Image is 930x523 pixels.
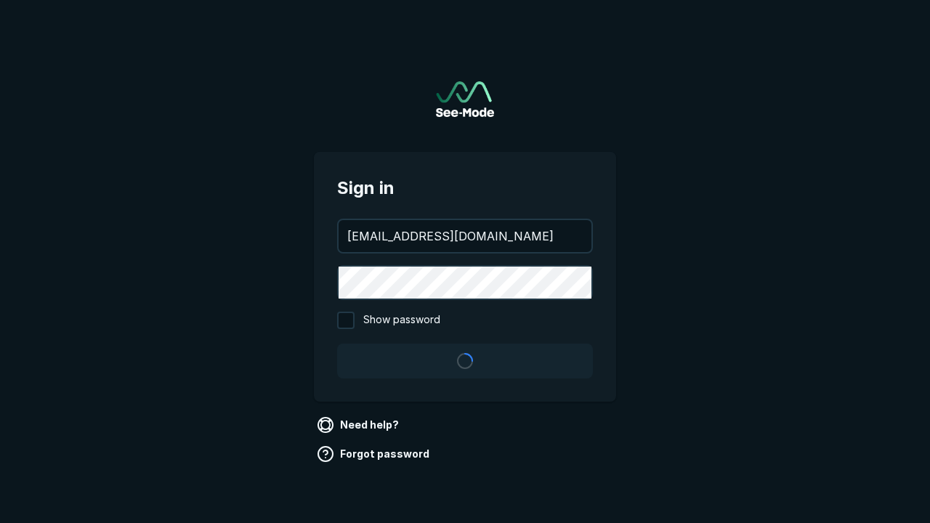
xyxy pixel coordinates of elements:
a: Need help? [314,413,405,437]
span: Sign in [337,175,593,201]
a: Go to sign in [436,81,494,117]
a: Forgot password [314,442,435,466]
span: Show password [363,312,440,329]
img: See-Mode Logo [436,81,494,117]
input: your@email.com [339,220,591,252]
